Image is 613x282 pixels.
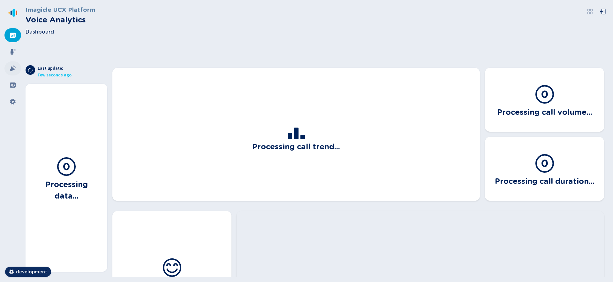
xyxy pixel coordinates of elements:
[4,28,21,42] div: Dashboard
[10,65,16,72] svg: alarm-filled
[26,14,95,26] h2: Voice Analytics
[38,65,72,72] span: Last update:
[5,267,51,277] button: development
[26,28,54,36] span: Dashboard
[28,67,33,73] svg: arrow-clockwise
[33,177,100,202] h3: Processing data...
[600,8,606,15] svg: box-arrow-left
[26,5,95,14] h3: Imagicle UCX Platform
[4,95,21,109] div: Settings
[252,139,340,153] h3: Processing call trend...
[497,105,592,118] h3: Processing call volume...
[4,78,21,92] div: Groups
[38,72,72,79] span: Few seconds ago
[10,49,16,55] svg: mic-fill
[4,61,21,75] div: Alarms
[495,174,594,187] h3: Processing call duration...
[10,32,16,38] svg: dashboard-filled
[16,269,47,275] span: development
[10,82,16,88] svg: groups-filled
[4,45,21,59] div: Recordings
